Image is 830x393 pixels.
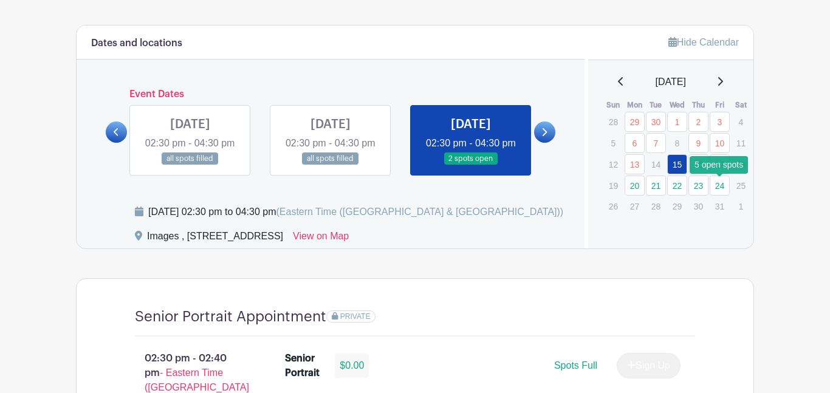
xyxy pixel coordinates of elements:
[276,207,563,217] span: (Eastern Time ([GEOGRAPHIC_DATA] & [GEOGRAPHIC_DATA]))
[709,99,730,111] th: Fri
[91,38,182,49] h6: Dates and locations
[624,99,645,111] th: Mon
[667,154,687,174] a: 15
[667,176,687,196] a: 22
[688,176,708,196] a: 23
[646,112,666,132] a: 30
[603,176,623,195] p: 19
[668,37,739,47] a: Hide Calendar
[646,155,666,174] p: 14
[603,197,623,216] p: 26
[135,308,326,326] h4: Senior Portrait Appointment
[625,176,645,196] a: 20
[710,112,730,132] a: 3
[147,229,283,248] div: Images , [STREET_ADDRESS]
[625,112,645,132] a: 29
[603,112,623,131] p: 28
[646,197,666,216] p: 28
[148,205,563,219] div: [DATE] 02:30 pm to 04:30 pm
[688,197,708,216] p: 30
[603,134,623,152] p: 5
[731,176,751,195] p: 25
[554,360,597,371] span: Spots Full
[625,197,645,216] p: 27
[688,133,708,153] a: 9
[690,156,748,174] div: 5 open spots
[710,197,730,216] p: 31
[667,99,688,111] th: Wed
[731,134,751,152] p: 11
[731,112,751,131] p: 4
[710,176,730,196] a: 24
[645,99,667,111] th: Tue
[646,176,666,196] a: 21
[625,133,645,153] a: 6
[293,229,349,248] a: View on Map
[335,354,369,378] div: $0.00
[710,133,730,153] a: 10
[730,99,752,111] th: Sat
[646,133,666,153] a: 7
[603,99,624,111] th: Sun
[667,197,687,216] p: 29
[667,112,687,132] a: 1
[127,89,534,100] h6: Event Dates
[731,197,751,216] p: 1
[285,351,321,380] div: Senior Portrait
[603,155,623,174] p: 12
[688,99,709,111] th: Thu
[688,154,708,174] a: 16
[625,154,645,174] a: 13
[667,134,687,152] p: 8
[688,112,708,132] a: 2
[340,312,371,321] span: PRIVATE
[656,75,686,89] span: [DATE]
